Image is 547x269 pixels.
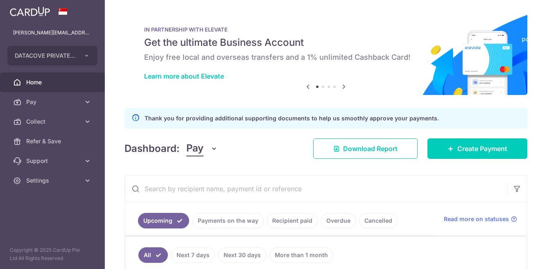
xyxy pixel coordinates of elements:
img: CardUp [10,7,50,16]
span: Pay [26,98,80,106]
img: Renovation banner [124,13,527,95]
a: Cancelled [359,213,398,228]
a: Read more on statuses [444,215,517,223]
a: Recipient paid [267,213,318,228]
a: Overdue [321,213,356,228]
a: Learn more about Elevate [144,72,224,80]
h4: Dashboard: [124,141,180,156]
span: Collect [26,118,80,126]
a: Upcoming [138,213,189,228]
a: Payments on the way [192,213,264,228]
a: All [138,247,168,263]
span: Home [26,78,80,86]
input: Search by recipient name, payment id or reference [125,176,507,202]
a: Download Report [313,138,418,159]
a: Create Payment [427,138,527,159]
h6: Enjoy free local and overseas transfers and a 1% unlimited Cashback Card! [144,52,508,62]
a: More than 1 month [269,247,333,263]
h5: Get the ultimate Business Account [144,36,508,49]
button: Pay [186,141,218,156]
span: Refer & Save [26,137,80,145]
p: IN PARTNERSHIP WITH ELEVATE [144,26,508,33]
span: DATACOVE PRIVATE LIMITED [15,52,75,60]
a: Next 30 days [218,247,266,263]
span: Support [26,157,80,165]
button: DATACOVE PRIVATE LIMITED [7,46,97,66]
span: Read more on statuses [444,215,509,223]
p: [PERSON_NAME][EMAIL_ADDRESS][PERSON_NAME][DOMAIN_NAME] [13,29,92,37]
p: Thank you for providing additional supporting documents to help us smoothly approve your payments. [145,113,439,123]
span: Create Payment [457,144,507,154]
a: Next 7 days [171,247,215,263]
span: Settings [26,176,80,185]
span: Download Report [343,144,398,154]
span: Pay [186,141,203,156]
